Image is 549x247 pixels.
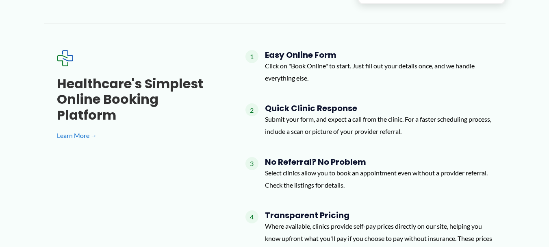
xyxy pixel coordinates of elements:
p: Click on "Book Online" to start. Just fill out your details once, and we handle everything else. [265,60,493,84]
h4: Quick Clinic Response [265,103,493,113]
a: Learn More → [57,129,219,142]
h3: Healthcare's simplest online booking platform [57,76,219,123]
span: 3 [245,157,258,170]
span: 2 [245,103,258,116]
span: 1 [245,50,258,63]
h4: Transparent Pricing [265,210,493,220]
p: Select clinics allow you to book an appointment even without a provider referral. Check the listi... [265,167,493,191]
h4: No Referral? No Problem [265,157,493,167]
h4: Easy Online Form [265,50,493,60]
p: Submit your form, and expect a call from the clinic. For a faster scheduling process, include a s... [265,113,493,137]
img: Expected Healthcare Logo [57,50,73,66]
span: 4 [245,210,258,223]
